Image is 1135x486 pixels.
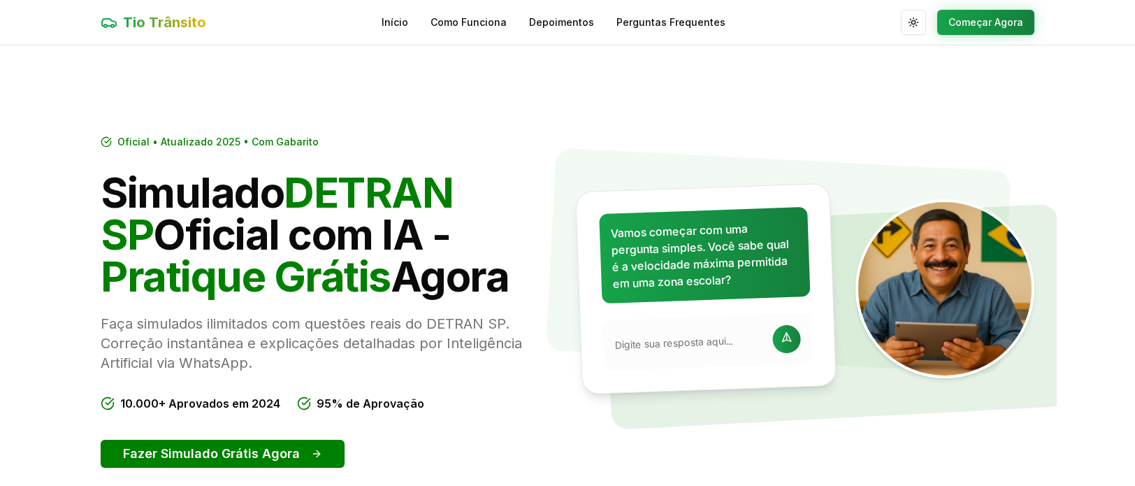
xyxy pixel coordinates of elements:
p: Faça simulados ilimitados com questões reais do DETRAN SP. Correção instantânea e explicações det... [101,314,556,373]
span: 10.000+ Aprovados em 2024 [120,395,280,412]
p: Vamos começar com uma pergunta simples. Você sabe qual é a velocidade máxima permitida em uma zon... [611,218,799,292]
a: Perguntas Frequentes [616,15,725,29]
a: Como Funciona [431,15,507,29]
input: Digite sua resposta aqui... [614,333,765,352]
span: 95% de Aprovação [317,395,424,412]
a: Início [382,15,408,29]
a: Tio Trânsito [101,13,206,32]
button: Fazer Simulado Grátis Agora [101,440,345,468]
h1: Simulado Oficial com IA - Agora [101,171,556,297]
img: Tio Trânsito [855,199,1034,378]
a: Depoimentos [529,15,594,29]
button: Começar Agora [937,10,1034,35]
span: DETRAN SP [101,167,453,259]
span: Pratique Grátis [101,251,391,301]
span: Oficial • Atualizado 2025 • Com Gabarito [117,135,319,149]
span: Tio Trânsito [123,13,206,32]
